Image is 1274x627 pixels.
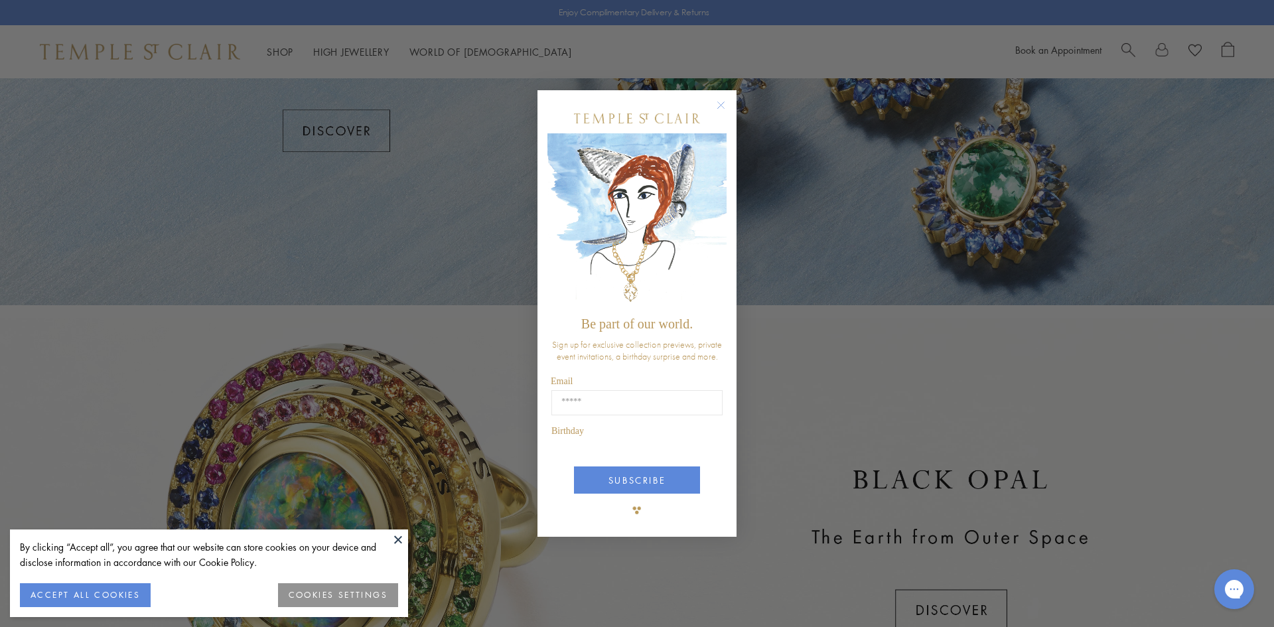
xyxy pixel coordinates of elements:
[624,497,650,523] img: TSC
[547,133,727,311] img: c4a9eb12-d91a-4d4a-8ee0-386386f4f338.jpeg
[551,376,573,386] span: Email
[552,338,722,362] span: Sign up for exclusive collection previews, private event invitations, a birthday surprise and more.
[20,583,151,607] button: ACCEPT ALL COOKIES
[574,466,700,494] button: SUBSCRIBE
[719,104,736,120] button: Close dialog
[551,426,584,436] span: Birthday
[1208,565,1261,614] iframe: Gorgias live chat messenger
[278,583,398,607] button: COOKIES SETTINGS
[551,390,723,415] input: Email
[581,316,693,331] span: Be part of our world.
[574,113,700,123] img: Temple St. Clair
[20,539,398,570] div: By clicking “Accept all”, you agree that our website can store cookies on your device and disclos...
